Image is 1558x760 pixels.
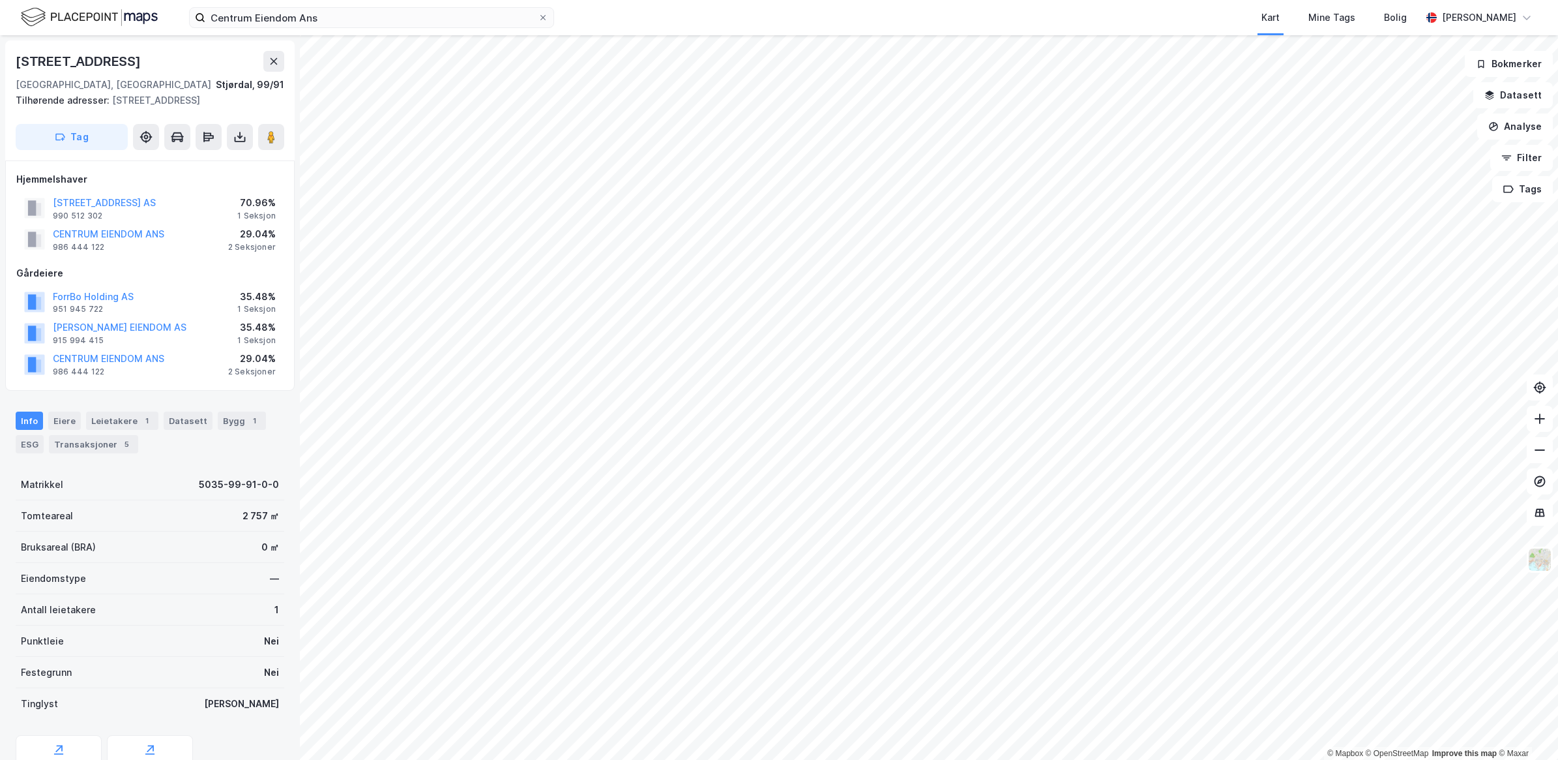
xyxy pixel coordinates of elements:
button: Filter [1490,145,1553,171]
img: Z [1527,547,1552,572]
div: ESG [16,435,44,453]
div: Tomteareal [21,508,73,524]
div: 1 [248,414,261,427]
div: Leietakere [86,412,158,430]
div: [STREET_ADDRESS] [16,93,274,108]
div: [STREET_ADDRESS] [16,51,143,72]
div: 70.96% [237,195,276,211]
div: — [270,571,279,586]
div: 2 757 ㎡ [243,508,279,524]
div: 1 [274,602,279,618]
div: Transaksjoner [49,435,138,453]
div: Kart [1261,10,1280,25]
a: OpenStreetMap [1366,749,1429,758]
div: Matrikkel [21,477,63,493]
input: Søk på adresse, matrikkel, gårdeiere, leietakere eller personer [205,8,538,27]
div: 951 945 722 [53,304,103,314]
div: 5035-99-91-0-0 [199,477,279,493]
div: 986 444 122 [53,367,104,377]
div: Gårdeiere [16,266,284,281]
button: Analyse [1477,114,1553,140]
div: Eiere [48,412,81,430]
div: 1 Seksjon [237,335,276,346]
div: 2 Seksjoner [228,367,276,377]
div: Eiendomstype [21,571,86,586]
div: 990 512 302 [53,211,102,221]
div: Bygg [218,412,266,430]
span: Tilhørende adresser: [16,95,112,106]
div: Nei [264,665,279,680]
div: 1 Seksjon [237,304,276,314]
div: Hjemmelshaver [16,172,284,187]
div: Info [16,412,43,430]
a: Improve this map [1432,749,1497,758]
div: 2 Seksjoner [228,242,276,252]
div: Bruksareal (BRA) [21,540,96,555]
button: Tag [16,124,128,150]
div: Nei [264,633,279,649]
div: Bolig [1384,10,1407,25]
button: Datasett [1473,82,1553,108]
div: 35.48% [237,289,276,305]
div: [PERSON_NAME] [204,696,279,712]
div: 986 444 122 [53,242,104,252]
div: 1 [140,414,153,427]
div: 35.48% [237,320,276,335]
div: Datasett [164,412,213,430]
a: Mapbox [1327,749,1363,758]
div: [GEOGRAPHIC_DATA], [GEOGRAPHIC_DATA] [16,77,211,93]
div: 29.04% [228,351,276,367]
div: Stjørdal, 99/91 [216,77,284,93]
iframe: Chat Widget [1493,697,1558,760]
div: Mine Tags [1308,10,1355,25]
div: 5 [120,438,133,451]
div: 29.04% [228,226,276,242]
img: logo.f888ab2527a4732fd821a326f86c7f29.svg [21,6,158,29]
div: Tinglyst [21,696,58,712]
div: 1 Seksjon [237,211,276,221]
div: 0 ㎡ [261,540,279,555]
div: Festegrunn [21,665,72,680]
div: Punktleie [21,633,64,649]
button: Bokmerker [1465,51,1553,77]
div: Kontrollprogram for chat [1493,697,1558,760]
button: Tags [1492,176,1553,202]
div: [PERSON_NAME] [1442,10,1516,25]
div: 915 994 415 [53,335,104,346]
div: Antall leietakere [21,602,96,618]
